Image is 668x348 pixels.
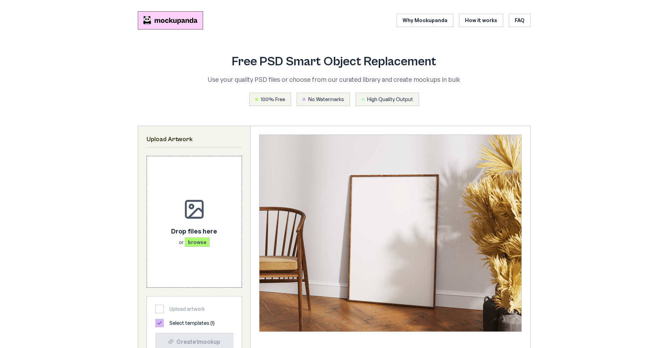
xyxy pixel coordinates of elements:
a: FAQ [509,14,531,27]
a: Mockupanda home [138,11,203,29]
a: Why Mockupanda [397,14,453,27]
div: Create 1 mockup [161,337,227,346]
span: browse [185,237,210,247]
img: Mockupanda [138,11,203,29]
p: or [171,239,217,246]
span: High Quality Output [367,96,413,103]
p: Use your quality PSD files or choose from our curated library and create mockups in bulk [177,74,491,84]
span: 100% Free [261,96,285,103]
p: Drop files here [171,226,217,236]
span: Upload artwork [169,306,205,313]
a: How it works [459,14,503,27]
span: Select templates ( 1 ) [169,320,215,327]
span: No Watermarks [308,96,344,103]
img: Framed Poster [259,135,521,331]
h1: Free PSD Smart Object Replacement [177,55,491,69]
h2: Upload Artwork [147,134,242,144]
